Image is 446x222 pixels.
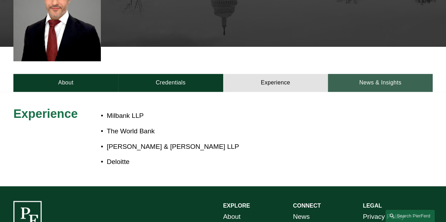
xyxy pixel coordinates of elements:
a: Credentials [118,74,223,92]
strong: CONNECT [293,203,321,209]
span: Experience [13,107,78,120]
p: The World Bank [107,125,380,137]
a: News & Insights [328,74,433,92]
a: Search this site [385,210,435,222]
p: Deloitte [107,156,380,168]
strong: EXPLORE [223,203,250,209]
a: About [13,74,118,92]
p: Milbank LLP [107,110,380,122]
a: Experience [223,74,328,92]
strong: LEGAL [363,203,382,209]
p: [PERSON_NAME] & [PERSON_NAME] LLP [107,141,380,153]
